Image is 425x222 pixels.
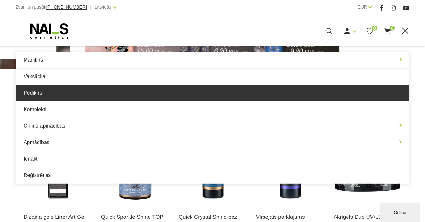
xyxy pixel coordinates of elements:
[16,52,409,68] a: Manikīrs
[16,151,409,167] a: Ienākt
[16,167,409,184] a: Reģistrēties
[16,118,409,134] a: Online apmācības
[380,201,422,222] iframe: chat widget
[46,5,87,10] a: [PHONE_NUMBER]
[95,3,111,11] a: Latviešu
[358,3,368,11] a: EUR
[16,69,409,85] a: Vaksācija
[16,3,87,11] div: Zvani un pasūti
[372,26,377,31] span: 0
[375,3,377,11] span: |
[384,27,392,35] a: 0
[390,26,395,31] span: 0
[16,134,409,151] a: Apmācības
[16,85,409,101] a: Pedikīrs
[16,101,409,118] a: Komplekti
[90,3,91,11] span: |
[366,27,374,35] a: 0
